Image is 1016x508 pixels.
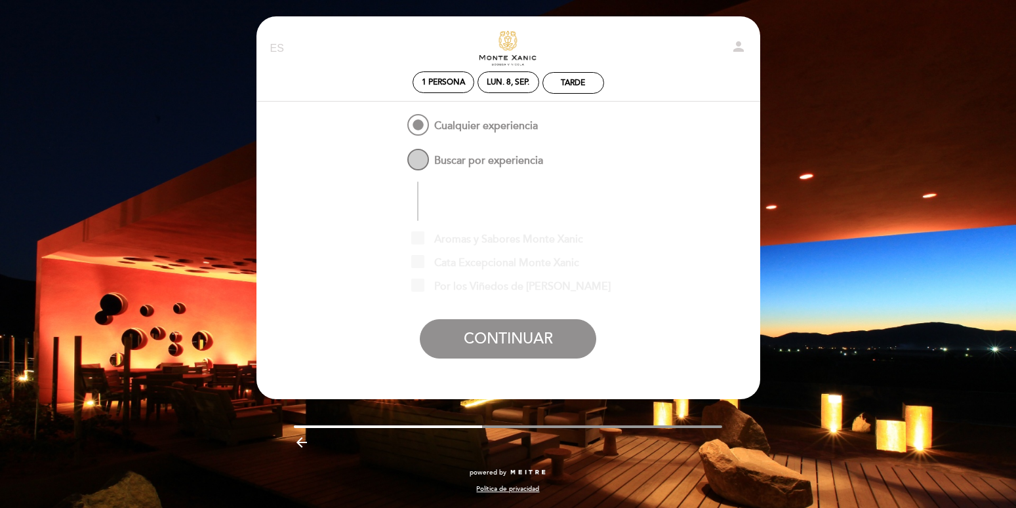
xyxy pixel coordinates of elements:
[411,279,611,295] span: Por los Viñedos de [PERSON_NAME]
[426,31,590,67] a: Descubre Monte Xanic
[411,231,583,248] span: Aromas y Sabores Monte Xanic
[422,77,465,87] span: 1 persona
[561,78,585,88] div: Tarde
[731,39,746,59] button: person
[470,468,506,477] span: powered by
[411,255,579,271] span: Cata Excepcional Monte Xanic
[405,111,538,128] span: Cualquier experiencia
[487,77,529,87] div: lun. 8, sep.
[405,146,543,163] span: Buscar por experiencia
[294,435,310,450] i: arrow_backward
[476,484,539,494] a: Política de privacidad
[420,319,596,359] button: CONTINUAR
[731,39,746,54] i: person
[510,469,547,476] img: MEITRE
[470,468,547,477] a: powered by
